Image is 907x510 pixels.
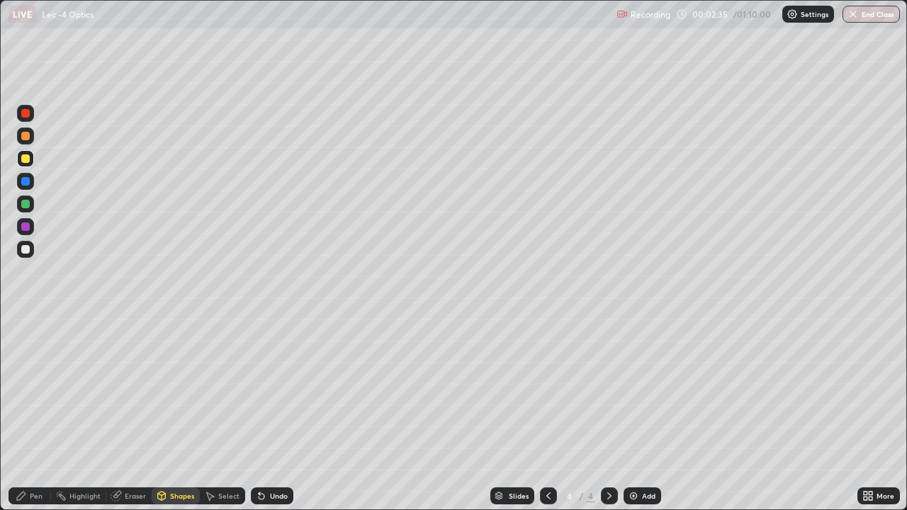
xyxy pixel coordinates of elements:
div: Eraser [125,492,146,499]
img: add-slide-button [628,490,639,501]
div: Slides [509,492,529,499]
img: class-settings-icons [787,8,798,20]
p: LIVE [13,8,32,20]
div: Undo [270,492,288,499]
div: Pen [30,492,43,499]
div: Add [642,492,655,499]
div: / [580,492,584,500]
div: Highlight [69,492,101,499]
div: Shapes [170,492,194,499]
div: 4 [563,492,577,500]
p: Lec -4 Optics [42,8,94,20]
button: End Class [843,6,900,23]
img: end-class-cross [847,8,859,20]
div: Select [218,492,240,499]
div: 4 [587,489,595,502]
div: More [877,492,894,499]
img: recording.375f2c34.svg [616,8,628,20]
p: Recording [631,9,670,20]
p: Settings [801,11,828,18]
